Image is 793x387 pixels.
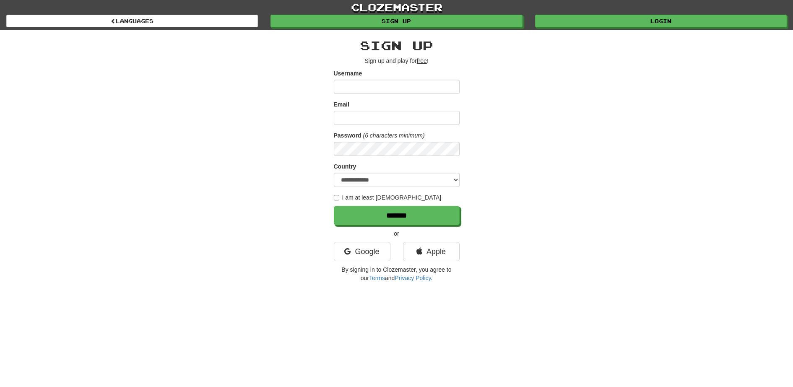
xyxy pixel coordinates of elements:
[334,39,460,52] h2: Sign up
[334,131,361,140] label: Password
[395,275,431,281] a: Privacy Policy
[417,57,427,64] u: free
[334,57,460,65] p: Sign up and play for !
[363,132,425,139] em: (6 characters minimum)
[334,100,349,109] label: Email
[334,195,339,200] input: I am at least [DEMOGRAPHIC_DATA]
[334,69,362,78] label: Username
[369,275,385,281] a: Terms
[334,242,390,261] a: Google
[403,242,460,261] a: Apple
[270,15,522,27] a: Sign up
[334,229,460,238] p: or
[334,162,356,171] label: Country
[6,15,258,27] a: Languages
[334,193,442,202] label: I am at least [DEMOGRAPHIC_DATA]
[334,265,460,282] p: By signing in to Clozemaster, you agree to our and .
[535,15,787,27] a: Login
